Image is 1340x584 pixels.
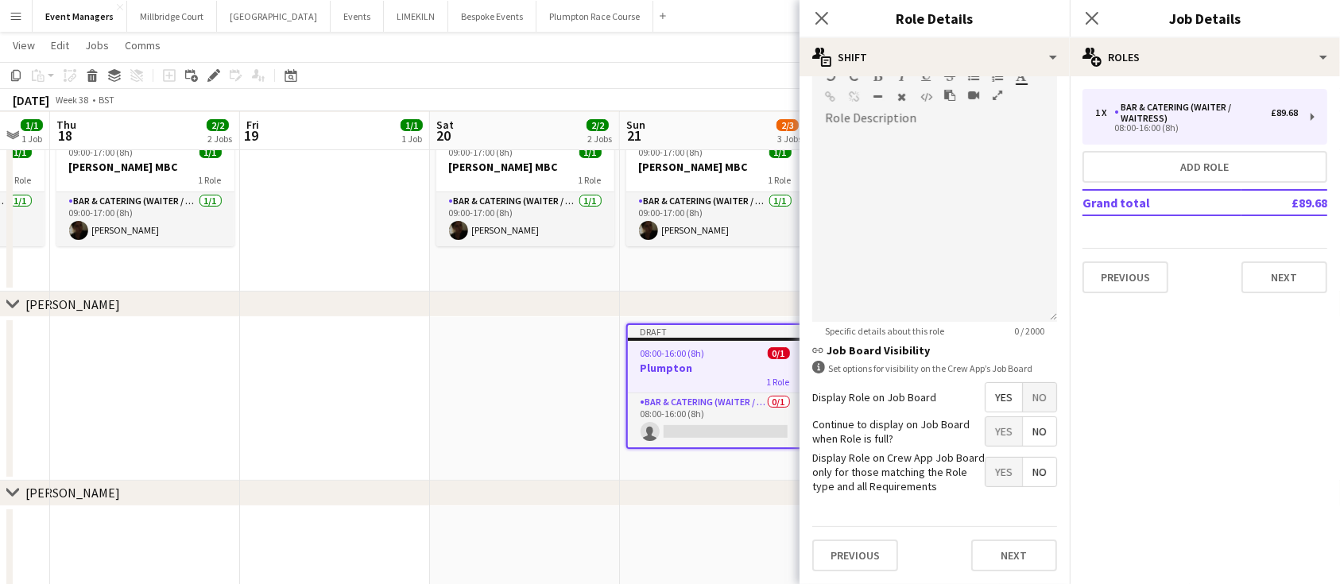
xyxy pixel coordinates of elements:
[624,126,645,145] span: 21
[51,38,69,52] span: Edit
[125,38,161,52] span: Comms
[626,118,645,132] span: Sun
[1095,107,1114,118] div: 1 x
[812,451,985,494] label: Display Role on Crew App Job Board only for those matching the Role type and all Requirements
[800,38,1070,76] div: Shift
[10,146,32,158] span: 1/1
[25,485,120,501] div: [PERSON_NAME]
[579,174,602,186] span: 1 Role
[69,146,134,158] span: 09:00-17:00 (8h)
[436,192,614,246] app-card-role: Bar & Catering (Waiter / waitress)1/109:00-17:00 (8h)[PERSON_NAME]
[920,91,931,103] button: HTML Code
[587,119,609,131] span: 2/2
[971,540,1057,571] button: Next
[812,390,936,404] label: Display Role on Job Board
[968,70,979,83] button: Unordered List
[118,35,167,56] a: Comms
[849,70,860,83] button: Redo
[777,119,799,131] span: 2/3
[986,417,1022,446] span: Yes
[33,1,127,32] button: Event Managers
[536,1,653,32] button: Plumpton Race Course
[436,160,614,174] h3: [PERSON_NAME] MBC
[246,118,259,132] span: Fri
[401,133,422,145] div: 1 Job
[992,89,1003,102] button: Fullscreen
[199,174,222,186] span: 1 Role
[579,146,602,158] span: 1/1
[1082,261,1168,293] button: Previous
[769,146,792,158] span: 1/1
[769,174,792,186] span: 1 Role
[1023,458,1056,486] span: No
[920,70,931,83] button: Underline
[626,160,804,174] h3: [PERSON_NAME] MBC
[1082,190,1241,215] td: Grand total
[401,119,423,131] span: 1/1
[1070,8,1340,29] h3: Job Details
[944,70,955,83] button: Strikethrough
[628,393,803,447] app-card-role: Bar & Catering (Waiter / waitress)0/108:00-16:00 (8h)
[767,376,790,388] span: 1 Role
[825,70,836,83] button: Undo
[199,146,222,158] span: 1/1
[626,137,804,246] app-job-card: 09:00-17:00 (8h)1/1[PERSON_NAME] MBC1 RoleBar & Catering (Waiter / waitress)1/109:00-17:00 (8h)[P...
[812,343,1057,358] h3: Job Board Visibility
[436,118,454,132] span: Sat
[986,383,1022,412] span: Yes
[449,146,513,158] span: 09:00-17:00 (8h)
[1082,151,1327,183] button: Add role
[21,133,42,145] div: 1 Job
[13,92,49,108] div: [DATE]
[434,126,454,145] span: 20
[873,91,884,103] button: Horizontal Line
[6,35,41,56] a: View
[1241,261,1327,293] button: Next
[639,146,703,158] span: 09:00-17:00 (8h)
[968,89,979,102] button: Insert video
[1241,190,1327,215] td: £89.68
[448,1,536,32] button: Bespoke Events
[641,347,705,359] span: 08:00-16:00 (8h)
[54,126,76,145] span: 18
[812,417,985,446] label: Continue to display on Job Board when Role is full?
[127,1,217,32] button: Millbridge Court
[56,160,234,174] h3: [PERSON_NAME] MBC
[384,1,448,32] button: LIMEKILN
[207,133,232,145] div: 2 Jobs
[1001,325,1057,337] span: 0 / 2000
[217,1,331,32] button: [GEOGRAPHIC_DATA]
[56,192,234,246] app-card-role: Bar & Catering (Waiter / waitress)1/109:00-17:00 (8h)[PERSON_NAME]
[244,126,259,145] span: 19
[1016,70,1027,83] button: Text Color
[436,137,614,246] div: 09:00-17:00 (8h)1/1[PERSON_NAME] MBC1 RoleBar & Catering (Waiter / waitress)1/109:00-17:00 (8h)[P...
[812,540,898,571] button: Previous
[1070,38,1340,76] div: Roles
[768,347,790,359] span: 0/1
[52,94,92,106] span: Week 38
[626,323,804,449] app-job-card: Draft08:00-16:00 (8h)0/1Plumpton1 RoleBar & Catering (Waiter / waitress)0/108:00-16:00 (8h)
[992,70,1003,83] button: Ordered List
[56,137,234,246] app-job-card: 09:00-17:00 (8h)1/1[PERSON_NAME] MBC1 RoleBar & Catering (Waiter / waitress)1/109:00-17:00 (8h)[P...
[85,38,109,52] span: Jobs
[897,91,908,103] button: Clear Formatting
[79,35,115,56] a: Jobs
[1023,417,1056,446] span: No
[1114,102,1271,124] div: Bar & Catering (Waiter / waitress)
[897,70,908,83] button: Italic
[9,174,32,186] span: 1 Role
[331,1,384,32] button: Events
[1095,124,1298,132] div: 08:00-16:00 (8h)
[587,133,612,145] div: 2 Jobs
[56,118,76,132] span: Thu
[800,8,1070,29] h3: Role Details
[21,119,43,131] span: 1/1
[812,361,1057,376] div: Set options for visibility on the Crew App’s Job Board
[986,458,1022,486] span: Yes
[812,325,957,337] span: Specific details about this role
[25,296,120,312] div: [PERSON_NAME]
[944,89,955,102] button: Paste as plain text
